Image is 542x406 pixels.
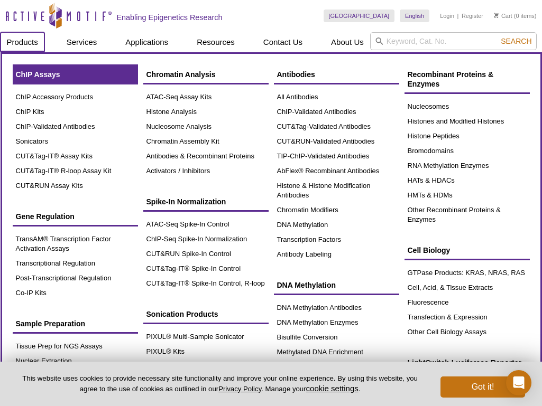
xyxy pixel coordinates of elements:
a: About Us [325,32,370,52]
a: Applications [119,32,174,52]
a: Other Recombinant Proteins & Enzymes [405,203,530,227]
span: Gene Regulation [16,212,75,221]
a: Cell, Acid, & Tissue Extracts [405,280,530,295]
a: Privacy Policy [218,385,261,393]
a: DNA Methylation ELISAs & Other Assays [274,360,399,384]
span: Antibodies [277,70,315,79]
div: Open Intercom Messenger [506,370,531,395]
a: Transfection & Expression [405,310,530,325]
a: Antibody Labeling [274,247,399,262]
a: ATAC-Seq Assay Kits [143,90,269,105]
a: DNA Methylation Enzymes [274,315,399,330]
a: Register [462,12,483,20]
a: AbFlex® Recombinant Antibodies [274,164,399,178]
a: Histone & Histone Modification Antibodies [274,178,399,203]
h2: Enabling Epigenetics Research [117,13,223,22]
a: Gene Regulation [13,206,138,226]
a: HATs & HDACs [405,173,530,188]
a: Antibodies & Recombinant Proteins [143,149,269,164]
a: Chromatin Analysis [143,64,269,84]
a: Sample Preparation [13,314,138,334]
a: Antibodies [274,64,399,84]
a: Contact Us [257,32,309,52]
a: TIP-ChIP-Validated Antibodies [274,149,399,164]
input: Keyword, Cat. No. [370,32,537,50]
a: CUT&Tag-Validated Antibodies [274,119,399,134]
a: Login [440,12,454,20]
a: DNA Methylation [274,218,399,232]
a: GTPase Products: KRAS, NRAS, RAS [405,266,530,280]
a: CUT&Tag-IT® R-loop Assay Kit [13,164,138,178]
a: Recombinant Proteins & Enzymes [405,64,530,94]
a: Sonicators [13,134,138,149]
a: [GEOGRAPHIC_DATA] [324,10,395,22]
span: Sample Preparation [16,319,86,328]
a: ChIP Accessory Products [13,90,138,105]
span: Search [501,37,531,45]
span: Chromatin Analysis [146,70,216,79]
button: Got it! [440,376,525,398]
a: Activators / Inhibitors [143,164,269,178]
a: ChIP Kits [13,105,138,119]
a: Transcription Factors [274,232,399,247]
a: LightSwitch Luciferase Reporter Assay System Reagents [405,353,530,382]
a: Tissue Prep for NGS Assays [13,339,138,354]
a: Histones and Modified Histones [405,114,530,129]
a: Cart [494,12,512,20]
a: Sonication Products [143,304,269,324]
a: Cell Biology [405,240,530,260]
a: ChIP-Validated Antibodies [274,105,399,119]
a: Co-IP Kits [13,286,138,300]
img: Your Cart [494,13,499,18]
a: ChIP-Validated Antibodies [13,119,138,134]
a: CUT&RUN Assay Kits [13,178,138,193]
a: CUT&Tag-IT® Spike-In Control [143,261,269,276]
a: CUT&Tag-IT® Spike-In Control, R-loop [143,276,269,291]
a: Histone Analysis [143,105,269,119]
a: ChIP-Seq Spike-In Normalization [143,232,269,247]
a: Nuclear Extraction [13,354,138,369]
a: RNA Methylation Enzymes [405,158,530,173]
a: CUT&RUN-Validated Antibodies [274,134,399,149]
a: Resources [190,32,241,52]
a: Bromodomains [405,144,530,158]
button: cookie settings [306,384,359,393]
a: Other Cell Biology Assays [405,325,530,339]
a: ATAC-Seq Spike-In Control [143,217,269,232]
a: Services [60,32,104,52]
a: Nucleosome Analysis [143,119,269,134]
a: PIXUL® Kits [143,344,269,359]
p: This website uses cookies to provide necessary site functionality and improve your online experie... [17,374,423,394]
a: Spike-In Normalization [143,192,269,212]
a: PIXUL® Multi-Sample Sonicator [143,329,269,344]
li: | [457,10,459,22]
a: Nucleosomes [405,99,530,114]
a: Products [1,32,44,52]
a: DNA Methylation [274,275,399,295]
a: HMTs & HDMs [405,188,530,203]
a: Chromatin Assembly Kit [143,134,269,149]
a: CUT&RUN Spike-In Control [143,247,269,261]
a: Post-Transcriptional Regulation [13,271,138,286]
a: Methylated DNA Enrichment [274,345,399,360]
span: ChIP Assays [16,70,60,79]
span: Sonication Products [146,310,218,318]
a: English [400,10,429,22]
a: All Antibodies [274,90,399,105]
span: DNA Methylation [277,281,336,289]
span: LightSwitch Luciferase Reporter Assay System Reagents [408,358,521,376]
a: Bisulfite Conversion [274,330,399,345]
span: Spike-In Normalization [146,197,226,206]
a: Fluorescence [405,295,530,310]
a: ChIP Assays [13,64,138,84]
a: DNA Methylation Antibodies [274,300,399,315]
a: TransAM® Transcription Factor Activation Assays [13,232,138,256]
span: Cell Biology [408,246,451,254]
a: CUT&Tag-IT® Assay Kits [13,149,138,164]
a: Chromatin Modifiers [274,203,399,218]
a: Histone Peptides [405,129,530,144]
span: Recombinant Proteins & Enzymes [408,70,494,88]
a: Transcriptional Regulation [13,256,138,271]
li: (0 items) [494,10,537,22]
button: Search [498,36,535,46]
